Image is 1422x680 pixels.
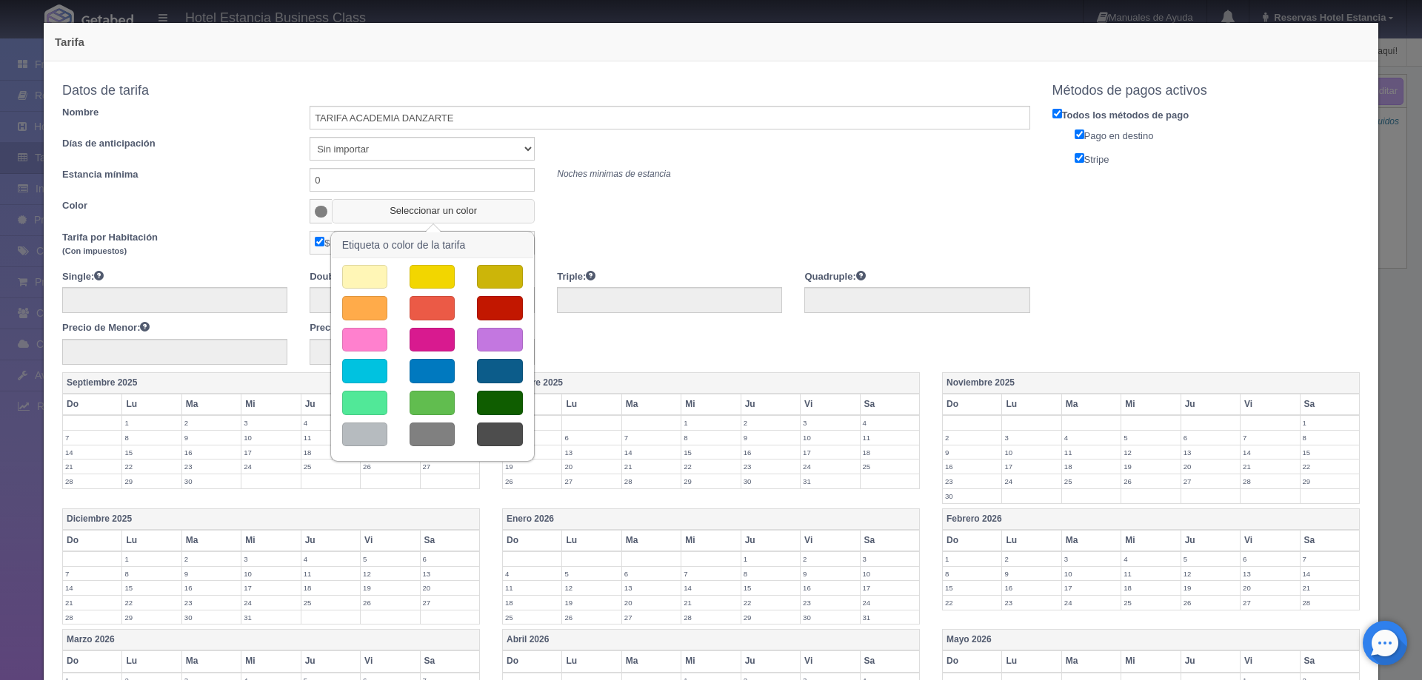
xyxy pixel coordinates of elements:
label: 22 [943,596,1001,610]
label: 22 [741,596,800,610]
label: 4 [301,552,360,566]
label: 13 [1181,445,1240,459]
th: Septiembre 2025 [63,373,480,394]
label: 26 [1181,596,1240,610]
label: 24 [1062,596,1121,610]
label: 17 [1062,581,1121,595]
label: 6 [562,431,621,445]
th: Ma [181,650,241,672]
th: Ju [1181,394,1240,415]
label: 2 [801,552,859,566]
label: 14 [1241,445,1299,459]
label: 2 [182,416,241,430]
label: 19 [361,581,419,595]
label: 18 [1121,581,1180,595]
th: Ma [1061,650,1121,672]
label: 14 [681,581,740,595]
label: 8 [943,567,1001,581]
label: 27 [622,610,681,625]
label: 25 [301,596,360,610]
label: 1 [741,552,800,566]
th: Mi [241,650,301,672]
th: Mi [681,394,741,415]
label: 26 [503,474,561,488]
label: 21 [1301,581,1359,595]
label: 26 [361,459,419,474]
label: 24 [1002,474,1061,488]
th: Sa [420,530,479,551]
th: Ma [1061,394,1121,415]
label: 3 [1062,552,1121,566]
label: 18 [861,445,919,459]
label: 4 [1121,552,1180,566]
label: 9 [1002,567,1061,581]
label: 27 [562,474,621,488]
th: Sa [860,530,919,551]
label: 19 [1181,581,1240,595]
label: 23 [943,474,1001,488]
small: (Con impuestos) [62,246,127,255]
label: 1 [122,552,181,566]
button: Seleccionar un color [332,199,535,223]
label: 3 [801,416,859,430]
label: 29 [681,474,740,488]
label: 20 [1181,459,1240,474]
th: Do [502,530,561,551]
label: 5 [1181,552,1240,566]
label: 3 [241,416,300,430]
label: 14 [63,581,121,595]
label: 10 [861,567,919,581]
label: 28 [1301,596,1359,610]
label: 24 [241,596,300,610]
th: Sa [1300,530,1359,551]
label: 17 [241,445,300,459]
label: 20 [421,581,479,595]
th: Ma [621,650,681,672]
label: Nombre [51,106,298,120]
th: Sa [1300,650,1359,672]
th: Do [63,394,122,415]
th: Marzo 2026 [63,630,480,651]
label: 16 [801,581,859,595]
th: Octubre 2025 [502,373,919,394]
th: Sa [860,394,919,415]
th: Lu [1002,530,1061,551]
label: 13 [622,581,681,595]
label: 16 [741,445,800,459]
label: 7 [681,567,740,581]
label: 28 [1241,474,1299,488]
label: 10 [1062,567,1121,581]
label: 29 [122,474,181,488]
label: 21 [681,596,740,610]
label: 29 [122,610,181,625]
th: Ju [741,530,800,551]
label: 17 [861,581,919,595]
label: 24 [861,596,919,610]
label: 5 [562,567,621,581]
label: Tarifa por Habitación [51,231,298,258]
th: Sa [860,650,919,672]
label: 6 [1181,431,1240,445]
label: 27 [1181,474,1240,488]
label: 13 [1241,567,1299,581]
label: 22 [1301,459,1359,474]
th: Lu [122,650,181,672]
th: Noviembre 2025 [942,373,1359,394]
label: 30 [943,489,1001,503]
label: 7 [63,567,121,581]
th: Mi [1121,394,1181,415]
label: 1 [1301,416,1359,430]
label: 1 [943,552,1001,566]
label: 18 [301,445,360,459]
th: Do [502,650,561,672]
label: 6 [421,552,479,566]
label: 24 [241,459,300,474]
th: Ma [621,394,681,415]
label: 15 [122,445,181,459]
label: 10 [1002,445,1061,459]
label: 14 [63,445,121,459]
label: 18 [301,581,360,595]
th: Sa [1300,394,1359,415]
label: 19 [562,596,621,610]
label: 16 [943,459,1001,474]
